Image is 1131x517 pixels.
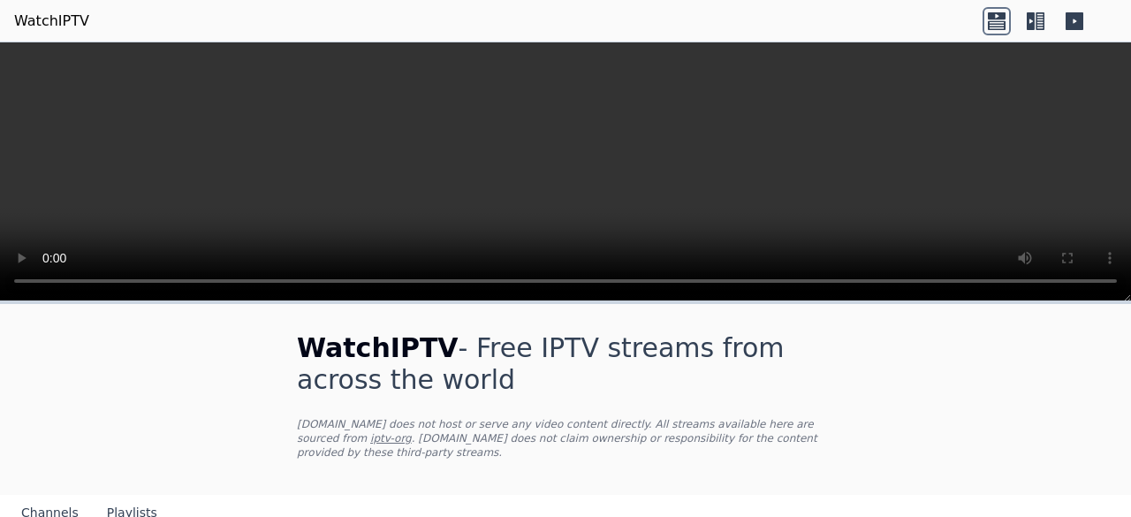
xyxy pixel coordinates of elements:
[370,432,412,445] a: iptv-org
[297,332,834,396] h1: - Free IPTV streams from across the world
[297,417,834,460] p: [DOMAIN_NAME] does not host or serve any video content directly. All streams available here are s...
[14,11,89,32] a: WatchIPTV
[297,332,459,363] span: WatchIPTV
